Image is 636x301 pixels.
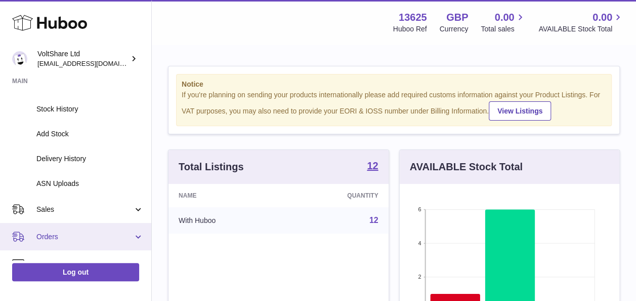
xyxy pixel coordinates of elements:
h3: AVAILABLE Stock Total [410,160,523,174]
span: Total sales [481,24,526,34]
span: Sales [36,205,133,214]
div: If you're planning on sending your products internationally please add required customs informati... [182,90,606,121]
a: 12 [367,161,378,173]
span: 0.00 [592,11,612,24]
span: Delivery History [36,154,144,164]
span: ASN Uploads [36,179,144,189]
span: AVAILABLE Stock Total [538,24,624,34]
a: View Listings [489,101,551,121]
th: Quantity [284,184,388,207]
strong: 12 [367,161,378,171]
strong: GBP [446,11,468,24]
a: Log out [12,263,139,281]
span: Add Stock [36,129,144,139]
span: Usage [36,259,144,269]
span: Orders [36,232,133,242]
h3: Total Listings [179,160,244,174]
text: 4 [418,240,421,246]
span: 0.00 [495,11,515,24]
a: 0.00 Total sales [481,11,526,34]
td: With Huboo [168,207,284,234]
span: [EMAIL_ADDRESS][DOMAIN_NAME] [37,59,149,67]
div: Currency [440,24,469,34]
a: 12 [369,216,378,224]
text: 2 [418,274,421,280]
a: 0.00 AVAILABLE Stock Total [538,11,624,34]
strong: Notice [182,80,606,89]
span: Stock History [36,104,144,114]
text: 6 [418,206,421,212]
div: VoltShare Ltd [37,49,129,68]
img: info@voltshare.co.uk [12,51,27,66]
th: Name [168,184,284,207]
div: Huboo Ref [393,24,427,34]
strong: 13625 [399,11,427,24]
